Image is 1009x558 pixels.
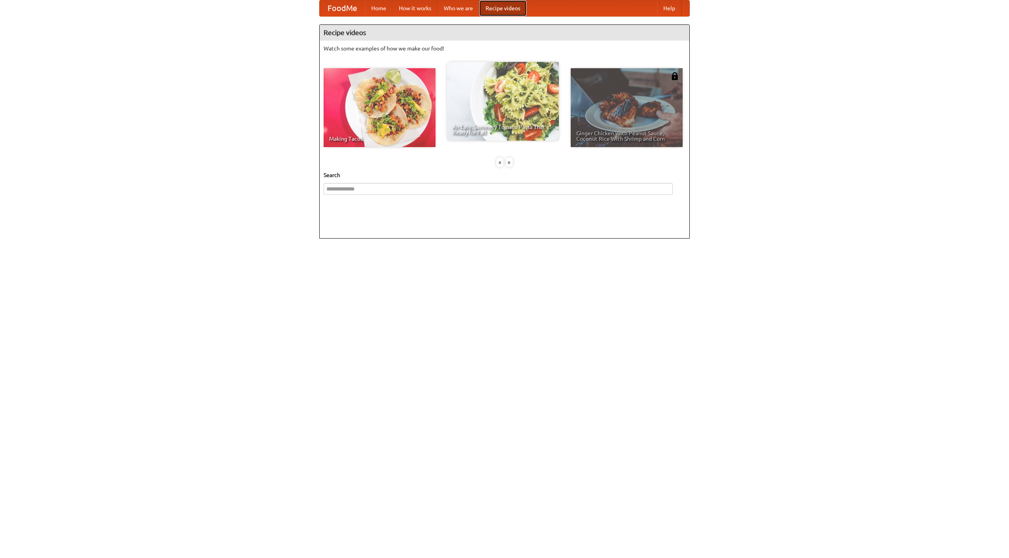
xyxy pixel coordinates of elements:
a: FoodMe [320,0,365,16]
a: How it works [393,0,437,16]
span: An Easy, Summery Tomato Pasta That's Ready for Fall [452,124,553,135]
h5: Search [324,171,685,179]
a: Home [365,0,393,16]
p: Watch some examples of how we make our food! [324,45,685,52]
a: An Easy, Summery Tomato Pasta That's Ready for Fall [447,62,559,141]
a: Help [657,0,681,16]
a: Making Tacos [324,68,436,147]
span: Making Tacos [329,136,430,142]
a: Who we are [437,0,479,16]
a: Recipe videos [479,0,527,16]
h4: Recipe videos [320,25,689,41]
div: » [506,157,513,167]
img: 483408.png [671,72,679,80]
div: « [496,157,503,167]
